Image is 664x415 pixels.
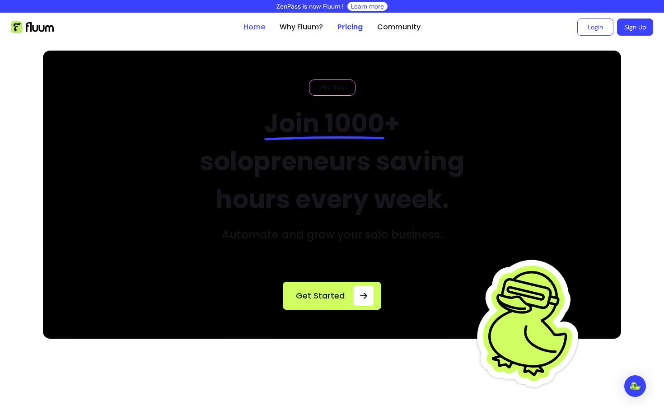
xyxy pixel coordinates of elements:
h2: + solopreneurs saving hours every week. [179,105,485,219]
div: Open Intercom Messenger [624,375,646,397]
a: Learn more [351,2,384,11]
a: Why Fluum? [280,22,323,33]
a: Get Started [283,282,381,310]
h3: Automate and grow your solo business. [222,228,442,242]
p: ZenPass is now Fluum ! [276,2,344,11]
img: Fluum Duck sticker [474,244,587,402]
a: Login [577,19,613,36]
a: Sign Up [617,19,653,36]
span: PRICING [317,83,348,92]
a: Pricing [337,22,363,33]
a: Home [243,22,265,33]
a: Community [377,22,421,33]
span: Get Started [290,289,350,302]
img: Fluum Logo [11,21,54,33]
span: Join 1000 [264,106,384,141]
